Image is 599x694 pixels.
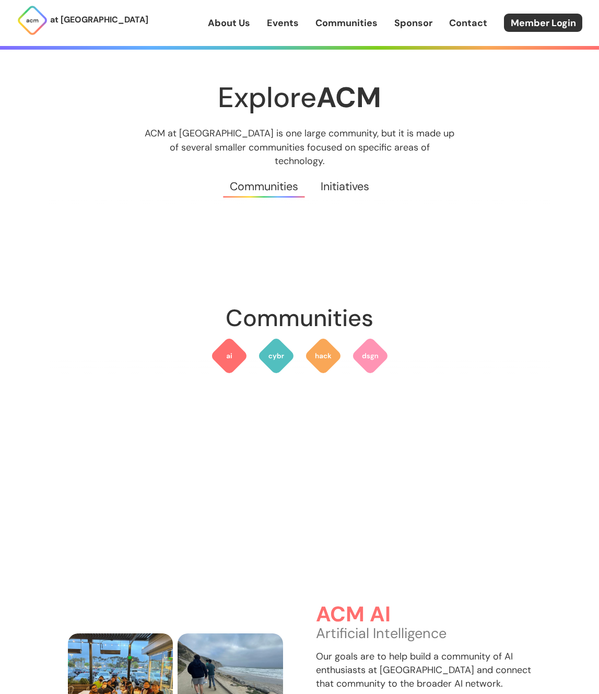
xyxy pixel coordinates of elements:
p: ACM at [GEOGRAPHIC_DATA] is one large community, but it is made up of several smaller communities... [135,126,464,167]
p: Our goals are to help build a community of AI enthusiasts at [GEOGRAPHIC_DATA] and connect that c... [316,650,532,690]
h2: Communities [49,299,550,337]
img: ACM Cyber [257,337,295,375]
a: Member Login [504,14,582,32]
a: Communities [315,16,378,30]
strong: ACM [316,79,381,116]
img: ACM Logo [17,5,48,36]
img: ACM Design [351,337,389,375]
img: ACM AI [210,337,248,375]
a: Events [267,16,299,30]
h1: Explore [49,82,550,113]
a: About Us [208,16,250,30]
img: ACM Hack [304,337,342,375]
a: Contact [449,16,487,30]
p: at [GEOGRAPHIC_DATA] [50,13,148,27]
a: Communities [218,168,309,205]
a: at [GEOGRAPHIC_DATA] [17,5,148,36]
a: Sponsor [394,16,432,30]
a: Initiatives [310,168,381,205]
h3: ACM AI [316,603,532,627]
p: Artificial Intelligence [316,627,532,640]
